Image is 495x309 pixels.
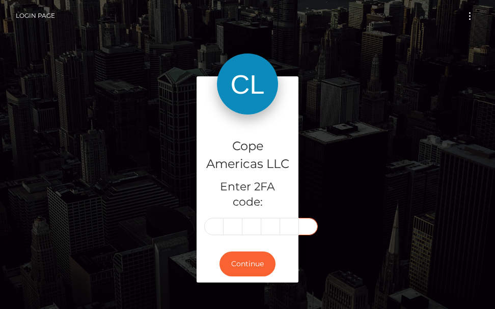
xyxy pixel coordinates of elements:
h4: Cope Americas LLC [204,137,291,173]
h5: Enter 2FA code: [204,179,291,211]
button: Toggle navigation [460,9,479,23]
a: Login Page [16,5,55,26]
button: Continue [219,251,276,276]
img: Cope Americas LLC [217,53,278,115]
